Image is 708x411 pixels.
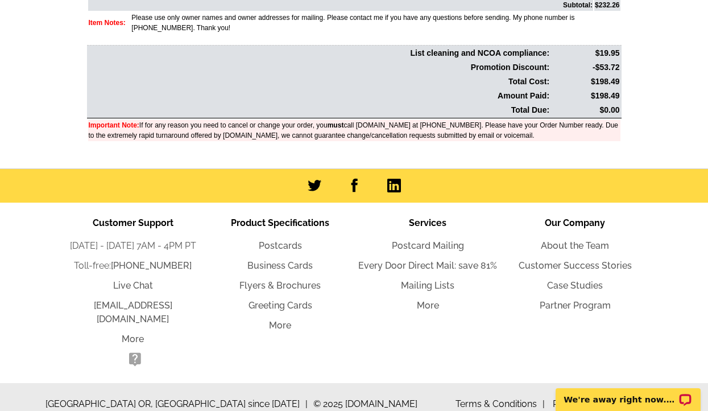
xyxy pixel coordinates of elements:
[59,239,206,253] li: [DATE] - [DATE] 7AM - 4PM PT
[259,240,302,251] a: Postcards
[88,47,550,60] td: List cleaning and NCOA compliance:
[551,89,620,102] td: $198.49
[231,217,329,228] span: Product Specifications
[417,300,439,311] a: More
[456,398,545,409] a: Terms & Conditions
[88,120,620,141] td: If for any reason you need to cancel or change your order, you call [DOMAIN_NAME] at [PHONE_NUMBE...
[269,320,291,331] a: More
[551,61,620,74] td: -$53.72
[59,259,206,273] li: Toll-free:
[358,260,497,271] a: Every Door Direct Mail: save 81%
[239,280,321,291] a: Flyers & Brochures
[93,217,173,228] span: Customer Support
[548,375,708,411] iframe: LiveChat chat widget
[89,121,139,129] font: Important Note:
[328,121,344,129] b: must
[94,300,172,324] a: [EMAIL_ADDRESS][DOMAIN_NAME]
[401,280,454,291] a: Mailing Lists
[88,75,550,88] td: Total Cost:
[551,104,620,117] td: $0.00
[247,260,313,271] a: Business Cards
[89,19,126,27] font: Item Notes:
[541,240,609,251] a: About the Team
[88,104,550,117] td: Total Due:
[113,280,153,291] a: Live Chat
[111,260,192,271] a: [PHONE_NUMBER]
[551,75,620,88] td: $198.49
[88,89,550,102] td: Amount Paid:
[392,240,464,251] a: Postcard Mailing
[122,334,144,344] a: More
[547,280,603,291] a: Case Studies
[249,300,312,311] a: Greeting Cards
[409,217,446,228] span: Services
[551,47,620,60] td: $19.95
[131,12,593,34] td: Please use only owner names and owner addresses for mailing. Please contact me if you have any qu...
[540,300,611,311] a: Partner Program
[313,397,417,411] span: © 2025 [DOMAIN_NAME]
[519,260,632,271] a: Customer Success Stories
[88,61,550,74] td: Promotion Discount:
[545,217,605,228] span: Our Company
[45,397,308,411] span: [GEOGRAPHIC_DATA] OR, [GEOGRAPHIC_DATA] since [DATE]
